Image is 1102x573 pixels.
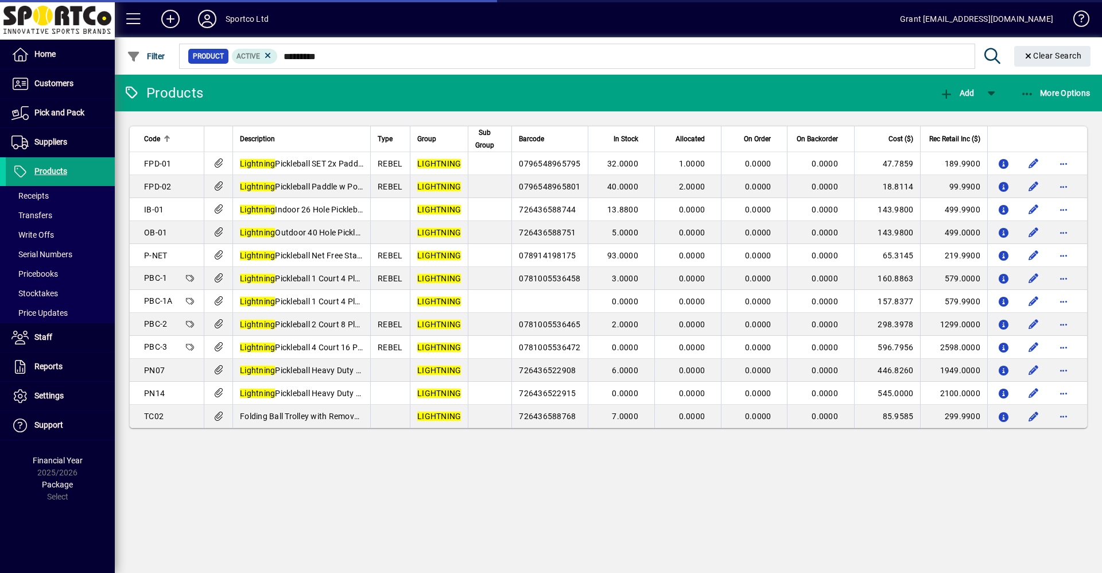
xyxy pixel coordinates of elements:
td: 18.8114 [854,175,920,198]
em: LIGHTNING [417,366,461,375]
button: Edit [1025,338,1043,357]
span: 0.0000 [745,274,771,283]
span: 0.0000 [612,389,638,398]
span: 13.8800 [607,205,638,214]
em: Lightning [240,205,275,214]
span: 0.0000 [745,228,771,237]
span: Folding Ball Trolley with Removable Bag [240,412,386,421]
div: Group [417,133,461,145]
em: Lightning [240,297,275,306]
em: Lightning [240,159,275,168]
span: Cost ($) [888,133,913,145]
span: More Options [1020,88,1091,98]
span: 0.0000 [812,366,838,375]
span: Pricebooks [11,269,58,278]
span: Customers [34,79,73,88]
span: 0.0000 [679,366,705,375]
a: Staff [6,323,115,352]
span: 0.0000 [679,274,705,283]
a: Settings [6,382,115,411]
span: In Stock [614,133,638,145]
button: Add [152,9,189,29]
button: Edit [1025,200,1043,219]
span: PN07 [144,366,165,375]
td: 143.9800 [854,221,920,244]
span: 726436588751 [519,228,576,237]
button: Edit [1025,315,1043,334]
td: 299.9900 [920,405,987,428]
span: Suppliers [34,137,67,146]
span: 0.0000 [679,389,705,398]
span: PBC-3 [144,342,167,351]
span: Settings [34,391,64,400]
td: 1949.0000 [920,359,987,382]
span: 0781005536465 [519,320,580,329]
span: 0.0000 [612,297,638,306]
em: Lightning [240,251,275,260]
button: More options [1054,384,1073,402]
span: 0.0000 [679,412,705,421]
td: 65.3145 [854,244,920,267]
span: 3.0000 [612,274,638,283]
span: 7.0000 [612,412,638,421]
span: TC02 [144,412,164,421]
em: Lightning [240,274,275,283]
button: Clear [1014,46,1091,67]
span: Pickleball 1 Court 4 Player Kit alternate [240,297,418,306]
button: More options [1054,200,1073,219]
a: Pricebooks [6,264,115,284]
div: On Order [728,133,781,145]
em: Lightning [240,366,275,375]
span: Pickleball 1 Court 4 Player Kit [240,274,383,283]
em: LIGHTNING [417,228,461,237]
span: Write Offs [11,230,54,239]
span: 0.0000 [745,320,771,329]
span: 40.0000 [607,182,638,191]
div: Type [378,133,403,145]
span: 726436588744 [519,205,576,214]
span: Package [42,480,73,489]
span: 0.0000 [679,205,705,214]
td: 85.9585 [854,405,920,428]
button: More options [1054,292,1073,311]
span: Reports [34,362,63,371]
span: 0.0000 [745,366,771,375]
div: Products [123,84,203,102]
button: Profile [189,9,226,29]
div: Code [144,133,197,145]
button: Edit [1025,154,1043,173]
button: Edit [1025,269,1043,288]
button: More options [1054,407,1073,425]
span: 0.0000 [745,297,771,306]
span: Barcode [519,133,544,145]
em: LIGHTNING [417,320,461,329]
span: 0.0000 [812,159,838,168]
td: 579.9900 [920,290,987,313]
span: Support [34,420,63,429]
em: LIGHTNING [417,412,461,421]
td: 47.7859 [854,152,920,175]
span: Indoor 26 Hole Pickleball Yellow 100xPack [240,205,430,214]
span: Group [417,133,436,145]
em: LIGHTNING [417,251,461,260]
span: 0.0000 [679,251,705,260]
mat-chip: Activation Status: Active [232,49,278,64]
span: FPD-02 [144,182,172,191]
span: 0.0000 [679,343,705,352]
button: Edit [1025,361,1043,380]
em: Lightning [240,320,275,329]
a: Pick and Pack [6,99,115,127]
span: 0.0000 [812,205,838,214]
td: 499.9900 [920,198,987,221]
span: 0.0000 [812,297,838,306]
span: Price Updates [11,308,68,318]
a: Customers [6,69,115,98]
span: REBEL [378,182,402,191]
span: Pickleball Heavy Duty Net on Wheels [240,366,408,375]
div: Grant [EMAIL_ADDRESS][DOMAIN_NAME] [900,10,1053,28]
span: 726436522908 [519,366,576,375]
span: 0.0000 [812,412,838,421]
span: 0796548965801 [519,182,580,191]
button: More options [1054,361,1073,380]
span: 0.0000 [745,182,771,191]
